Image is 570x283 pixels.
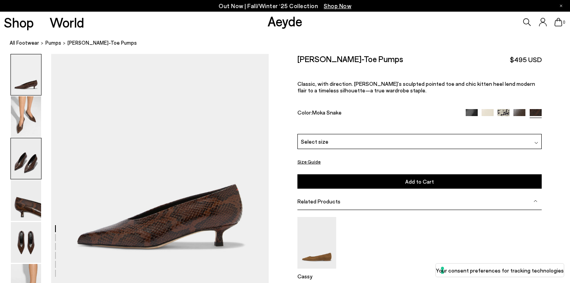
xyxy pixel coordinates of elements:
[11,138,41,179] img: Clara Pointed-Toe Pumps - Image 3
[312,109,342,116] span: Moka Snake
[534,199,537,203] img: svg%3E
[534,141,538,145] img: svg%3E
[50,16,84,29] a: World
[45,40,61,46] span: pumps
[562,20,566,24] span: 0
[297,263,336,280] a: Cassy Pointed-Toe Suede Flats Cassy
[324,2,351,9] span: Navigate to /collections/new-in
[11,222,41,263] img: Clara Pointed-Toe Pumps - Image 5
[4,16,34,29] a: Shop
[10,33,570,54] nav: breadcrumb
[219,1,351,11] p: Out Now | Fall/Winter ‘25 Collection
[297,174,542,189] button: Add to Cart
[45,39,61,47] a: pumps
[510,55,542,64] span: $495 USD
[10,39,39,47] a: All Footwear
[297,54,403,64] h2: [PERSON_NAME]-Toe Pumps
[11,180,41,221] img: Clara Pointed-Toe Pumps - Image 4
[297,198,340,205] span: Related Products
[436,264,564,277] button: Your consent preferences for tracking technologies
[67,39,137,47] span: [PERSON_NAME]-Toe Pumps
[297,273,336,280] p: Cassy
[297,80,542,94] p: Classic, with direction. [PERSON_NAME]’s sculpted pointed toe and chic kitten heel lend modern fl...
[554,18,562,26] a: 0
[297,217,336,269] img: Cassy Pointed-Toe Suede Flats
[297,109,458,118] div: Color:
[297,157,321,167] button: Size Guide
[268,13,302,29] a: Aeyde
[436,266,564,274] label: Your consent preferences for tracking technologies
[301,137,328,146] span: Select size
[11,54,41,95] img: Clara Pointed-Toe Pumps - Image 1
[405,178,434,185] span: Add to Cart
[11,96,41,137] img: Clara Pointed-Toe Pumps - Image 2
